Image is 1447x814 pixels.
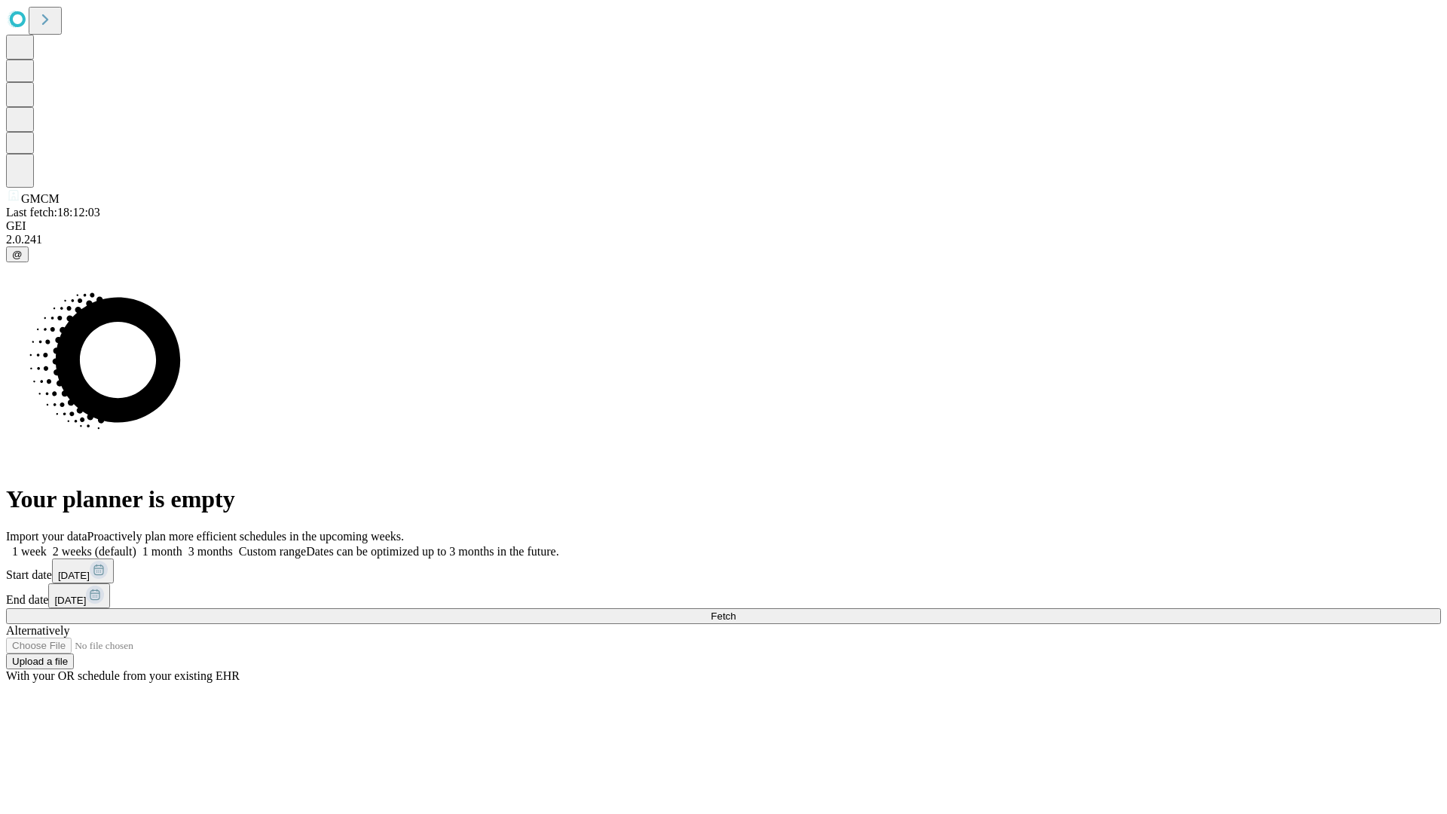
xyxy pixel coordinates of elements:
[306,545,558,558] span: Dates can be optimized up to 3 months in the future.
[711,610,736,622] span: Fetch
[6,219,1441,233] div: GEI
[53,545,136,558] span: 2 weeks (default)
[58,570,90,581] span: [DATE]
[239,545,306,558] span: Custom range
[6,246,29,262] button: @
[6,653,74,669] button: Upload a file
[6,558,1441,583] div: Start date
[48,583,110,608] button: [DATE]
[188,545,233,558] span: 3 months
[54,595,86,606] span: [DATE]
[6,624,69,637] span: Alternatively
[6,669,240,682] span: With your OR schedule from your existing EHR
[142,545,182,558] span: 1 month
[6,206,100,219] span: Last fetch: 18:12:03
[21,192,60,205] span: GMCM
[6,233,1441,246] div: 2.0.241
[6,608,1441,624] button: Fetch
[6,530,87,543] span: Import your data
[6,583,1441,608] div: End date
[6,485,1441,513] h1: Your planner is empty
[87,530,404,543] span: Proactively plan more efficient schedules in the upcoming weeks.
[12,545,47,558] span: 1 week
[12,249,23,260] span: @
[52,558,114,583] button: [DATE]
